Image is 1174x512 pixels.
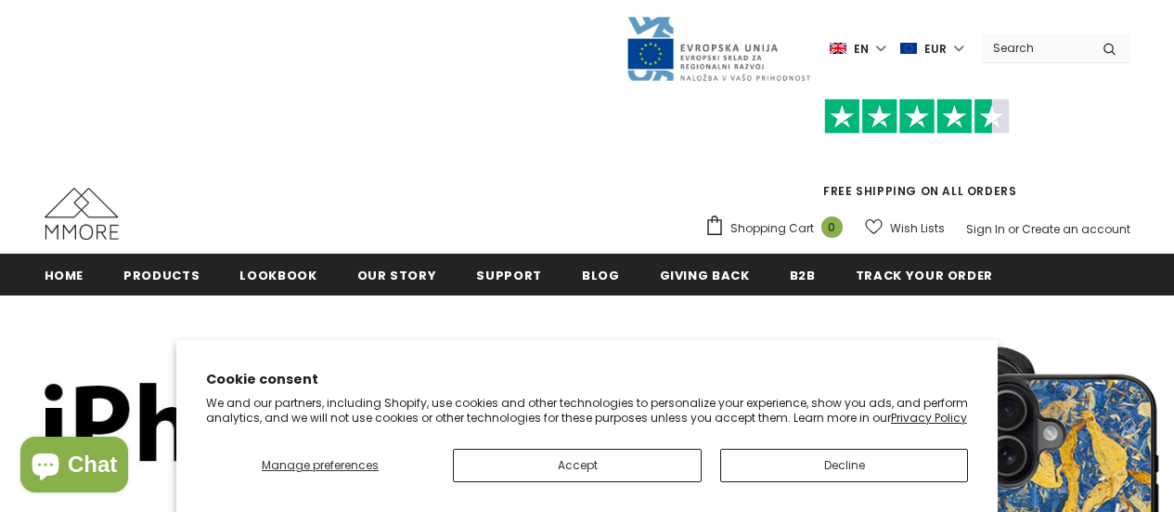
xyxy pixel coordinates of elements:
[582,267,620,284] span: Blog
[891,410,967,426] a: Privacy Policy
[262,457,379,473] span: Manage preferences
[123,267,200,284] span: Products
[45,267,84,284] span: Home
[704,107,1130,199] span: FREE SHIPPING ON ALL ORDERS
[824,98,1010,135] img: Trust Pilot Stars
[626,15,811,83] img: Javni Razpis
[45,188,119,240] img: MMORE Cases
[357,254,437,295] a: Our Story
[582,254,620,295] a: Blog
[865,212,945,244] a: Wish Lists
[890,219,945,238] span: Wish Lists
[924,40,947,59] span: EUR
[704,215,852,243] a: Shopping Cart 0
[790,267,816,284] span: B2B
[453,449,701,482] button: Accept
[854,40,869,59] span: en
[730,219,814,238] span: Shopping Cart
[660,254,750,295] a: Giving back
[720,449,968,482] button: Decline
[476,267,542,284] span: support
[790,254,816,295] a: B2B
[966,221,1005,237] a: Sign In
[206,449,435,482] button: Manage preferences
[1022,221,1130,237] a: Create an account
[45,254,84,295] a: Home
[856,267,993,284] span: Track your order
[206,396,969,425] p: We and our partners, including Shopify, use cookies and other technologies to personalize your ex...
[982,34,1089,61] input: Search Site
[357,267,437,284] span: Our Story
[626,40,811,56] a: Javni Razpis
[206,370,969,389] h2: Cookie consent
[660,267,750,284] span: Giving back
[1008,221,1019,237] span: or
[830,41,846,57] img: i-lang-1.png
[123,254,200,295] a: Products
[856,254,993,295] a: Track your order
[15,437,134,497] inbox-online-store-chat: Shopify online store chat
[476,254,542,295] a: support
[821,217,843,238] span: 0
[239,267,316,284] span: Lookbook
[239,254,316,295] a: Lookbook
[704,134,1130,182] iframe: Customer reviews powered by Trustpilot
